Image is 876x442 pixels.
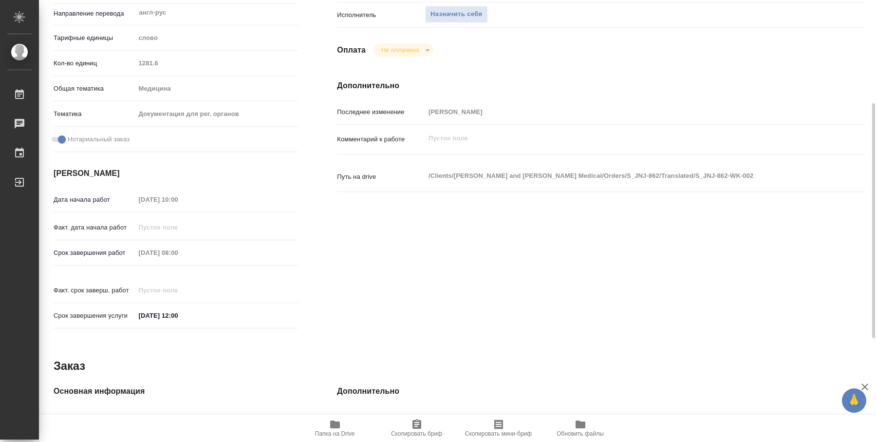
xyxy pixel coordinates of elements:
input: Пустое поле [135,246,220,260]
p: Комментарий к работе [337,135,425,144]
input: Пустое поле [135,56,298,70]
p: Путь на drive [337,413,425,423]
div: Не оплачена [373,43,433,57]
span: Назначить себя [430,9,482,20]
p: Исполнитель [337,10,425,20]
button: Не оплачена [378,46,422,54]
p: Последнее изменение [337,107,425,117]
span: Обновить файлы [557,430,604,437]
p: Факт. дата начала работ [54,223,135,232]
h2: Заказ [54,358,85,374]
button: Обновить файлы [540,415,621,442]
div: Документация для рег. органов [135,106,298,122]
span: Скопировать мини-бриф [465,430,532,437]
div: Медицина [135,80,298,97]
span: Папка на Drive [315,430,355,437]
textarea: /Clients/[PERSON_NAME] and [PERSON_NAME] Medical/Orders/S_JNJ-862/Translated/S_JNJ-862-WK-002 [425,168,821,184]
button: 🙏 [842,388,866,413]
button: Назначить себя [425,6,487,23]
input: Пустое поле [425,105,821,119]
span: 🙏 [846,390,862,411]
p: Дата начала работ [54,195,135,205]
p: Общая тематика [54,84,135,94]
input: Пустое поле [135,192,220,207]
p: Тематика [54,109,135,119]
p: Путь на drive [337,172,425,182]
p: Срок завершения работ [54,248,135,258]
p: Факт. срок заверш. работ [54,286,135,295]
button: Скопировать бриф [376,415,458,442]
p: Направление перевода [54,9,135,19]
span: Нотариальный заказ [68,135,130,144]
h4: Дополнительно [337,385,865,397]
div: слово [135,30,298,46]
input: Пустое поле [425,410,821,424]
p: Код заказа [54,413,135,423]
p: Тарифные единицы [54,33,135,43]
h4: [PERSON_NAME] [54,168,298,179]
span: Скопировать бриф [391,430,442,437]
button: Папка на Drive [294,415,376,442]
p: Кол-во единиц [54,58,135,68]
h4: Оплата [337,44,366,56]
input: Пустое поле [135,283,220,297]
input: Пустое поле [135,410,298,424]
p: Срок завершения услуги [54,311,135,321]
h4: Основная информация [54,385,298,397]
button: Скопировать мини-бриф [458,415,540,442]
h4: Дополнительно [337,80,865,92]
input: Пустое поле [135,220,220,234]
input: ✎ Введи что-нибудь [135,308,220,323]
